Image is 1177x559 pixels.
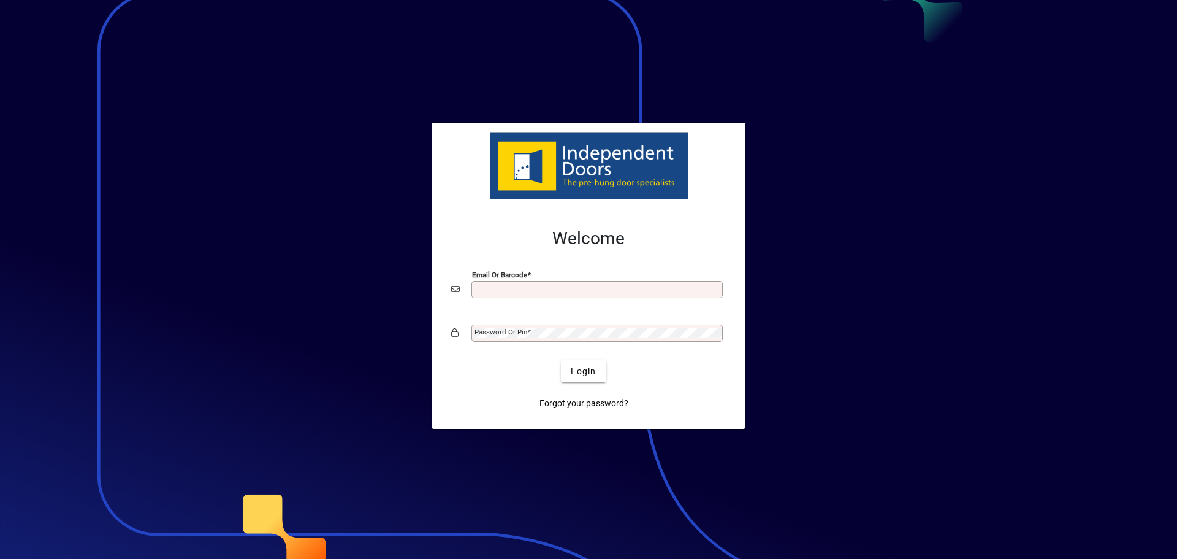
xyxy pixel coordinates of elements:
span: Forgot your password? [539,397,628,410]
h2: Welcome [451,228,726,249]
button: Login [561,360,606,382]
mat-label: Email or Barcode [472,271,527,279]
a: Forgot your password? [535,392,633,414]
mat-label: Password or Pin [474,328,527,336]
span: Login [571,365,596,378]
